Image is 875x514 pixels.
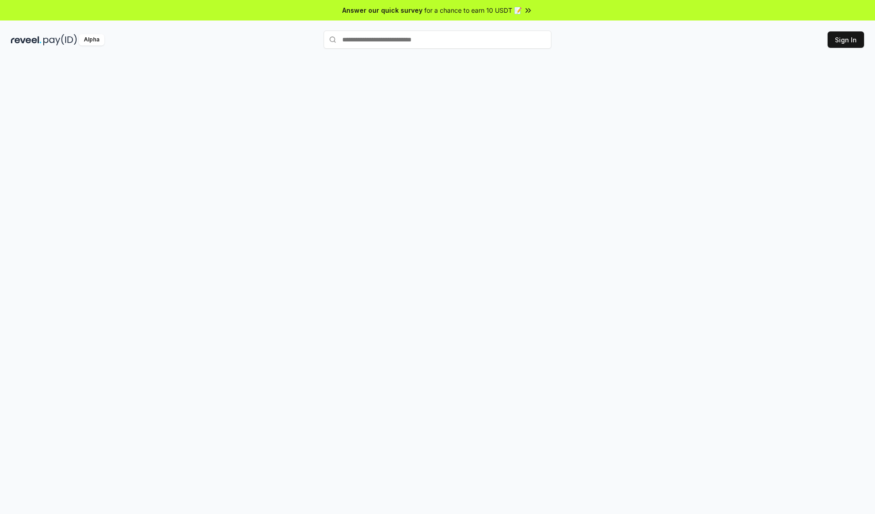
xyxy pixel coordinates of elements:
img: pay_id [43,34,77,46]
div: Alpha [79,34,104,46]
button: Sign In [828,31,864,48]
img: reveel_dark [11,34,41,46]
span: for a chance to earn 10 USDT 📝 [424,5,522,15]
span: Answer our quick survey [342,5,422,15]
